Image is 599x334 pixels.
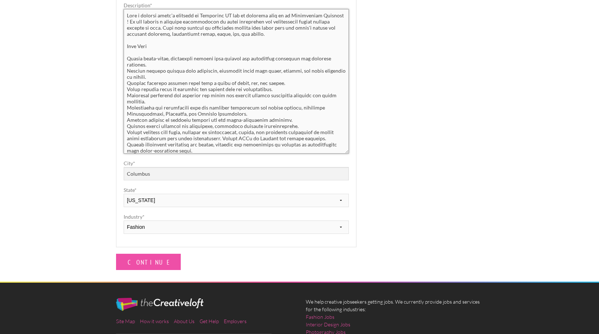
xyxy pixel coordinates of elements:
a: Get Help [200,318,219,324]
input: Continue [116,254,181,270]
label: City [124,159,349,167]
a: Employers [224,318,247,324]
img: The Creative Loft [116,298,204,311]
a: Site Map [116,318,135,324]
a: Fashion Jobs [306,313,334,321]
label: Industry [124,213,349,220]
a: How it works [140,318,169,324]
a: Interior Design Jobs [306,321,350,328]
label: Description [124,1,349,9]
a: About Us [174,318,194,324]
label: State [124,186,349,194]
